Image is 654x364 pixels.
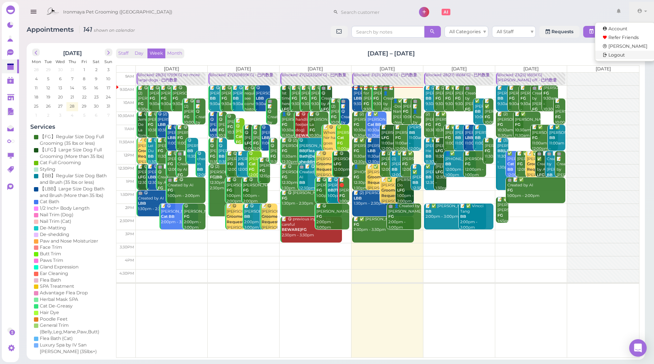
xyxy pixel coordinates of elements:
[465,162,470,166] b: FG
[282,122,287,127] b: FG
[244,214,250,219] b: BB
[455,135,461,140] b: BB
[235,118,244,161] div: 📝 😋 [PERSON_NAME] 10:45am - 11:45am
[311,85,322,117] div: 📝 😋 [PERSON_NAME] 9:30am - 10:30am
[243,188,249,193] b: FG
[177,135,183,140] b: FG
[583,26,645,38] button: New appointment
[259,158,270,190] div: 📝 😋 [PERSON_NAME] 12:15pm - 1:15pm
[373,96,379,101] b: FG
[282,196,287,201] b: FG
[244,125,253,162] div: 📝 😋 [PERSON_NAME] 11:00am - 12:00pm
[460,214,466,219] b: BB
[165,49,184,58] button: Month
[209,73,277,78] div: Blocked: 27(30)18(19FG) • 已约数量
[301,85,312,117] div: 📝 😋 [PERSON_NAME] 9:30am - 10:30am
[547,173,553,177] b: BB
[316,162,345,172] b: Groomer Requested|FG
[391,151,404,189] div: 📝 ✅ (3) [PERSON_NAME] 12:00pm - 1:00pm
[244,204,270,230] div: 📝 😋 [PERSON_NAME] 2:00pm - 3:00pm
[227,188,232,193] b: FG
[507,188,513,193] b: FG
[222,96,227,101] b: FG
[484,98,493,136] div: 📝 ✅ [PERSON_NAME] 10:00am - 11:00am
[425,164,436,196] div: ✅ [PERSON_NAME] 12:30pm - 1:30pm
[253,141,259,146] b: FG
[497,112,523,138] div: 📝 (2) [PERSON_NAME] 10:30am - 11:30am
[226,177,251,204] div: 📝 😋 [PERSON_NAME] 1:00pm - 2:00pm
[435,112,446,144] div: 📝 ✅ [PERSON_NAME] 10:30am - 11:30am
[316,177,331,209] div: 📝 😋 [PERSON_NAME] 1:00pm - 2:00pm
[209,85,224,117] div: 📝 😋 [PERSON_NAME] 9:30am - 10:30am
[158,148,163,153] b: FG
[527,162,555,172] b: Groomer Requested|FG
[445,125,456,157] div: 📝 ✅ [PERSON_NAME] 11:00am - 12:00pm
[403,98,414,131] div: 📝 [PERSON_NAME] 10:00am - 11:00am
[549,125,565,157] div: 📝 ✅ [PERSON_NAME] 11:00am - 12:00pm
[299,138,325,175] div: 😋 [PERSON_NAME] 11:30am - 12:30pm
[497,213,503,218] b: FG
[435,138,446,170] div: 📝 [PERSON_NAME] 11:30am - 12:30pm
[465,85,476,128] div: 🤖 Created by [PERSON_NAME] 9:30am - 10:30am
[445,85,456,117] div: 📝 ✅ [PERSON_NAME] 9:30am - 10:30am
[219,154,224,159] b: BB
[395,125,414,151] div: 📝 [PERSON_NAME] 11:00am - 12:00pm
[105,49,112,56] button: next
[339,177,350,215] div: 📝 🛑 [PERSON_NAME] 1:00pm - 2:00pm
[445,135,451,140] b: FG
[520,85,535,117] div: 📝 [PERSON_NAME] 9:30am - 10:30am
[354,222,359,227] b: FG
[167,177,205,199] div: 🤖 📝 😋 Created by AI 1:00pm - 2:00pm
[338,6,409,18] input: Search customer
[197,151,205,189] div: 😋 checked in 12:00pm - 1:00pm
[218,138,227,175] div: 📝 😋 [PERSON_NAME] 11:30am - 12:30pm
[138,73,205,83] div: Blocked: 28(31) 17(19FG) no more large dogs • 已约数量
[167,125,178,157] div: 📝 😋 [PERSON_NAME] 11:00am - 12:00pm
[253,125,262,162] div: 📝 😋 [PERSON_NAME] 11:00am - 12:00pm
[227,114,236,146] div: 😋 [PERSON_NAME] 10:35am - 11:35am
[184,98,198,136] div: 📝 😋 (2) [PERSON_NAME] 10:00am - 11:00am
[363,101,369,106] b: FG
[435,96,441,101] b: FG
[210,154,215,159] b: FG
[232,85,247,117] div: 📝 😋 [PERSON_NAME] 9:30am - 10:30am
[148,122,153,127] b: FG
[555,115,561,119] b: FG
[138,164,149,196] div: 📝 😋 [PERSON_NAME] 12:30pm - 1:30pm
[161,204,198,225] div: 📝 😋 [PERSON_NAME] 2:00pm - 3:00pm
[515,112,541,138] div: 📝 ✅ [PERSON_NAME] 10:30am - 11:30am
[425,73,493,78] div: Blocked: 28(27) 16(16FG) • 已约数量
[381,162,387,166] b: FG
[281,164,308,191] div: 📝 😋 [PERSON_NAME] 12:30pm - 1:30pm
[426,175,431,179] b: BB
[425,85,436,117] div: 📝 (2) [PERSON_NAME] 9:30am - 10:30am
[116,49,131,58] button: Staff
[397,188,405,193] b: LFG
[138,148,166,159] b: Groomer Requested|FG
[363,85,374,123] div: 📝 ✅ for [PERSON_NAME] 9:30am - 10:30am
[532,125,558,151] div: 📝 ✅ [PERSON_NAME] 11:00am - 12:00pm
[157,112,169,144] div: 😋 (2) [PERSON_NAME] 10:30am - 11:30am
[497,148,512,153] b: BB|LBB
[509,85,523,117] div: 📝 [PERSON_NAME] 9:30am - 10:30am
[608,35,639,40] span: Refer Friends
[158,186,163,190] b: FG
[261,204,278,247] div: 📝 😋 [PERSON_NAME] [PERSON_NAME] 2:00pm - 3:00pm
[316,188,322,193] b: FG
[157,164,169,207] div: 🤖 📝 😋 Created by AI 12:30pm - 1:30pm
[138,85,152,123] div: 📝 😋 (2) [PERSON_NAME] 9:30am - 10:30am
[337,125,350,162] div: 😋 [PERSON_NAME] 11:00am - 12:00pm
[497,197,508,235] div: 📝 ✅ [PERSON_NAME] [PERSON_NAME] 1:45pm - 2:45pm
[507,151,518,189] div: ✅ [PERSON_NAME] 12:00pm - 1:00pm
[393,98,404,232] div: 👤✅ -Dog Name: [PERSON_NAME] -New dog hasn’t been here before -Can get fussy with new people and w...
[168,188,173,193] b: FG
[353,112,373,138] div: 📝 (2) [PERSON_NAME] 10:30am - 11:30am
[316,204,350,230] div: 📝 😋 [PERSON_NAME] 2:00pm - 3:00pm
[460,204,493,230] div: 📝 ✅ Vincci Tang 2:00pm - 3:00pm
[353,85,365,117] div: 📝 ✅ [PERSON_NAME] 9:30am - 10:30am
[409,130,415,135] b: BB
[226,204,253,241] div: 📝 😋 [PERSON_NAME] [PERSON_NAME] 2:00pm - 3:00pm
[227,151,240,183] div: 📝 😋 [PERSON_NAME] 12:00pm - 1:00pm
[546,151,558,194] div: 🤖 📝 Created by [PERSON_NAME] 12:00pm - 1:00pm
[403,109,408,114] b: FG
